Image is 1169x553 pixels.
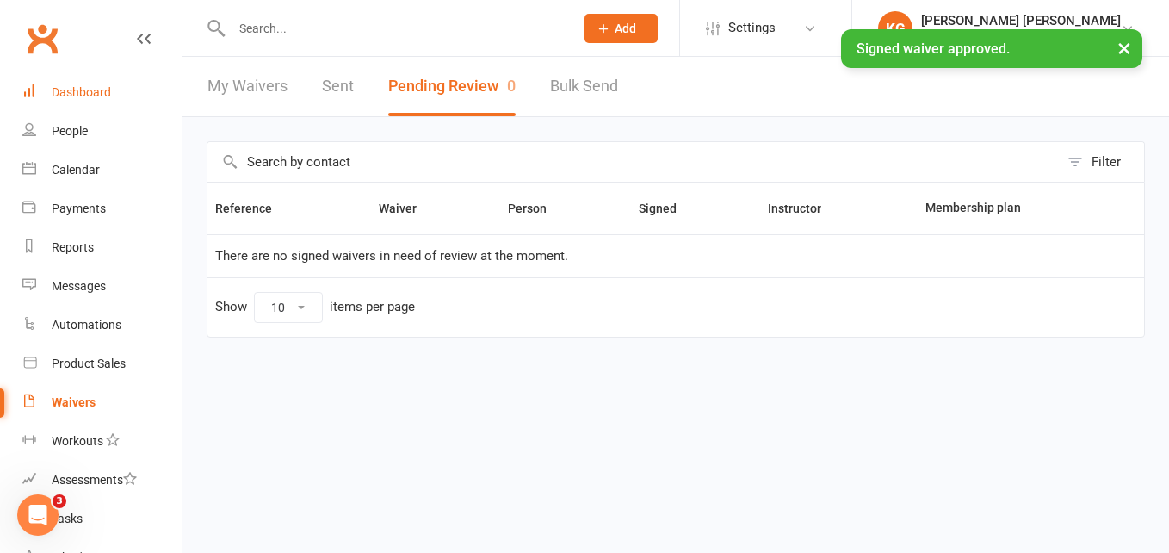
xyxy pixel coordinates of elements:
iframe: Intercom live chat [17,494,59,536]
input: Search... [226,16,562,40]
a: Bulk Send [550,57,618,116]
a: Sent [322,57,354,116]
div: Workouts [52,434,103,448]
button: Reference [215,198,291,219]
span: 0 [507,77,516,95]
td: There are no signed waivers in need of review at the moment. [207,234,1144,277]
a: Product Sales [22,345,182,383]
span: 3 [53,494,66,508]
button: Instructor [768,198,840,219]
input: Search by contact [207,142,1059,182]
th: Membership plan [918,183,1116,234]
span: Add [615,22,636,35]
a: Waivers [22,383,182,422]
a: Tasks [22,500,182,538]
span: Instructor [768,202,840,215]
a: Payments [22,190,182,228]
div: Payments [52,202,106,215]
a: Clubworx [21,17,64,60]
span: Reference [215,202,291,215]
button: Pending Review0 [388,57,516,116]
div: Tasks [52,512,83,525]
div: Show [215,292,415,323]
a: Automations [22,306,182,345]
a: Workouts [22,422,182,461]
div: Reports [52,240,94,254]
div: Filter [1092,152,1121,172]
div: Product Sales [52,357,126,370]
button: × [1109,29,1140,66]
span: Signed [639,202,696,215]
a: Messages [22,267,182,306]
div: KG [878,11,912,46]
div: Automations [52,318,121,332]
div: Waivers [52,395,96,409]
span: Waiver [379,202,436,215]
button: Add [584,14,658,43]
a: Dashboard [22,73,182,112]
a: Calendar [22,151,182,190]
button: Waiver [379,198,436,219]
span: Settings [728,9,776,47]
button: Signed [639,198,696,219]
div: People [52,124,88,138]
a: Reports [22,228,182,267]
button: Person [508,198,566,219]
div: Calendar [52,163,100,177]
div: Connective Fitness [921,28,1121,44]
a: Assessments [22,461,182,500]
button: Filter [1059,142,1144,182]
div: [PERSON_NAME] [PERSON_NAME] [921,13,1121,28]
div: Assessments [52,473,137,487]
div: Signed waiver approved. [841,29,1142,68]
span: Person [508,202,566,215]
a: My Waivers [207,57,288,116]
div: items per page [330,300,415,314]
a: People [22,112,182,151]
div: Messages [52,279,106,293]
div: Dashboard [52,85,111,99]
